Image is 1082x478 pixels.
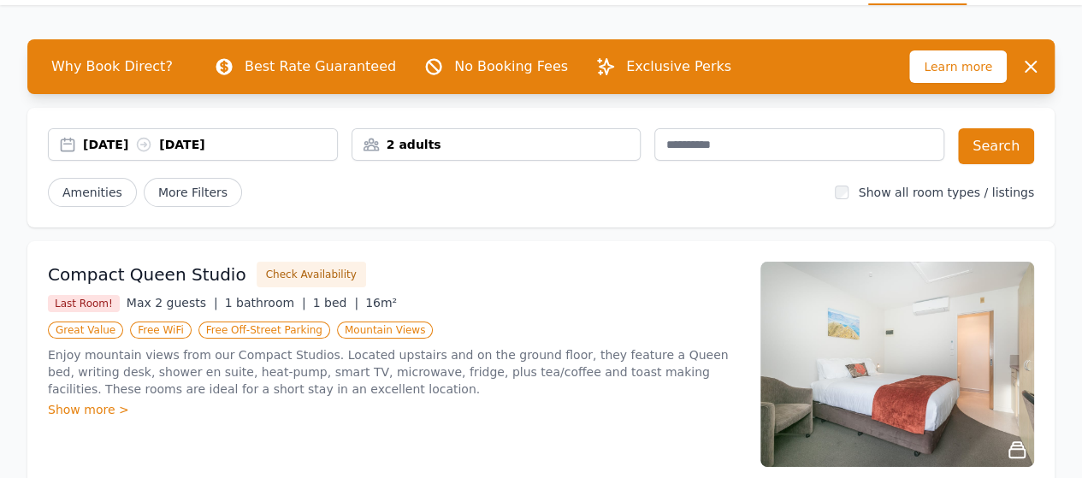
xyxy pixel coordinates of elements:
span: Free WiFi [130,322,192,339]
div: Show more > [48,401,740,418]
button: Check Availability [257,262,366,287]
button: Amenities [48,178,137,207]
div: [DATE] [DATE] [83,136,337,153]
p: No Booking Fees [454,56,568,77]
label: Show all room types / listings [859,186,1034,199]
span: Max 2 guests | [127,296,218,310]
p: Enjoy mountain views from our Compact Studios. Located upstairs and on the ground floor, they fea... [48,346,740,398]
span: More Filters [144,178,242,207]
h3: Compact Queen Studio [48,263,246,286]
span: 1 bathroom | [225,296,306,310]
span: 1 bed | [313,296,358,310]
span: Last Room! [48,295,120,312]
span: Mountain Views [337,322,433,339]
button: Search [958,128,1034,164]
span: 16m² [365,296,397,310]
span: Free Off-Street Parking [198,322,330,339]
span: Why Book Direct? [38,50,186,84]
span: Learn more [909,50,1007,83]
p: Best Rate Guaranteed [245,56,396,77]
span: Great Value [48,322,123,339]
div: 2 adults [352,136,641,153]
p: Exclusive Perks [626,56,731,77]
